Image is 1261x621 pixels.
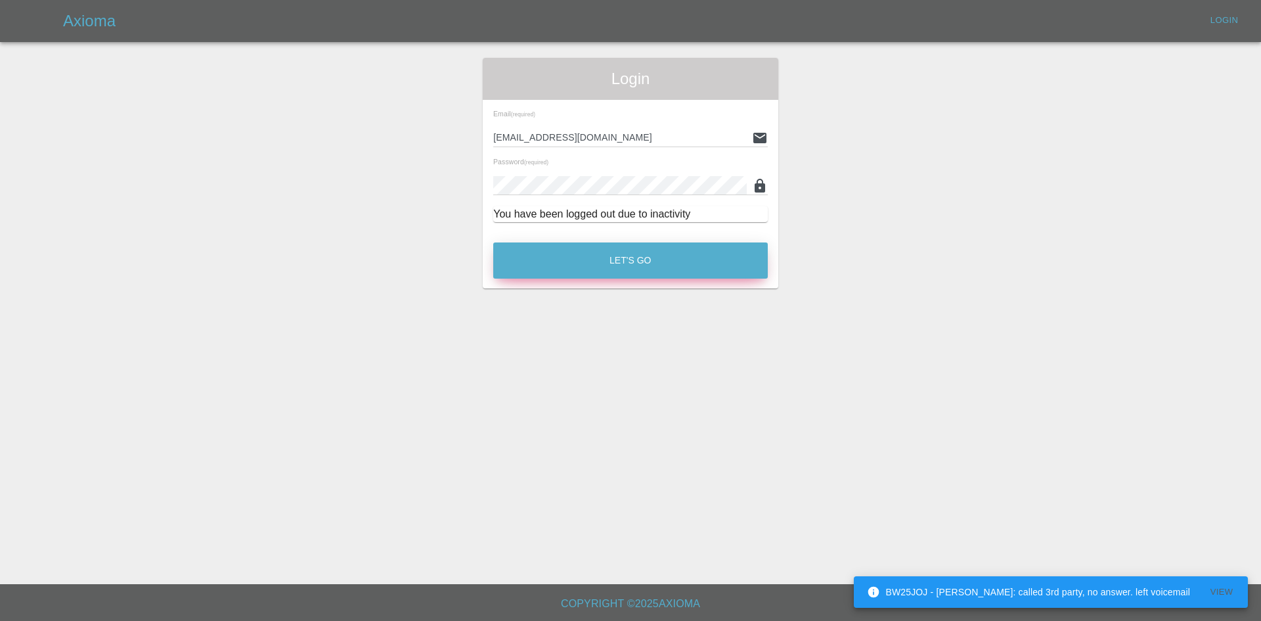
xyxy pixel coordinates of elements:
[63,11,116,32] h5: Axioma
[493,110,535,118] span: Email
[493,206,768,222] div: You have been logged out due to inactivity
[493,158,548,166] span: Password
[1201,582,1243,603] button: View
[493,68,768,89] span: Login
[493,242,768,279] button: Let's Go
[867,580,1190,604] div: BW25JOJ - [PERSON_NAME]: called 3rd party, no answer. left voicemail
[524,160,548,166] small: (required)
[1203,11,1245,31] a: Login
[511,112,535,118] small: (required)
[11,595,1250,613] h6: Copyright © 2025 Axioma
